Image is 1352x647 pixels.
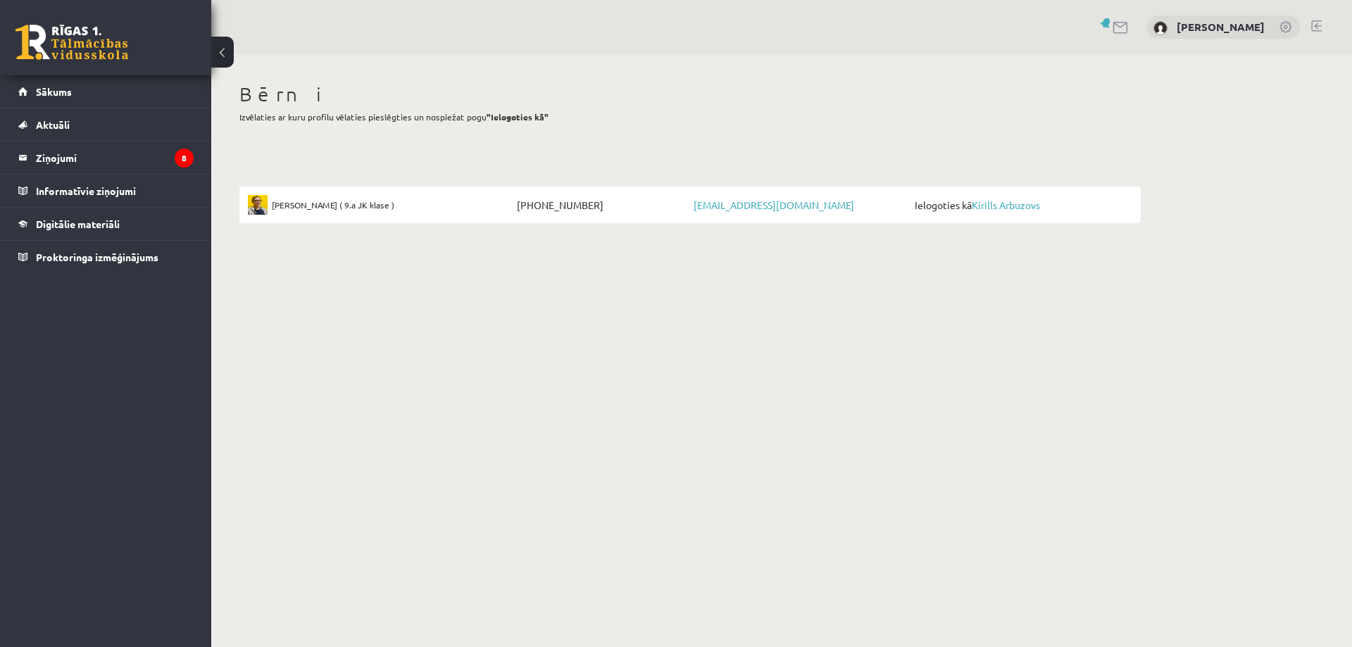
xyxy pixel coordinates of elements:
legend: Informatīvie ziņojumi [36,175,194,207]
span: [PERSON_NAME] ( 9.a JK klase ) [272,195,394,215]
span: Aktuāli [36,118,70,131]
span: Proktoringa izmēģinājums [36,251,158,263]
a: [PERSON_NAME] [1177,20,1265,34]
a: Kirills Arbuzovs [972,199,1040,211]
a: Ziņojumi8 [18,142,194,174]
span: Ielogoties kā [911,195,1132,215]
span: Digitālie materiāli [36,218,120,230]
a: Digitālie materiāli [18,208,194,240]
b: "Ielogoties kā" [487,111,549,123]
img: Natalija Arbuzova [1153,21,1168,35]
legend: Ziņojumi [36,142,194,174]
span: [PHONE_NUMBER] [513,195,690,215]
img: Kirills Arbuzovs [248,195,268,215]
h1: Bērni [239,82,1141,106]
a: [EMAIL_ADDRESS][DOMAIN_NAME] [694,199,854,211]
a: Sākums [18,75,194,108]
a: Aktuāli [18,108,194,141]
a: Proktoringa izmēģinājums [18,241,194,273]
p: Izvēlaties ar kuru profilu vēlaties pieslēgties un nospiežat pogu [239,111,1141,123]
span: Sākums [36,85,72,98]
i: 8 [175,149,194,168]
a: Informatīvie ziņojumi [18,175,194,207]
a: Rīgas 1. Tālmācības vidusskola [15,25,128,60]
